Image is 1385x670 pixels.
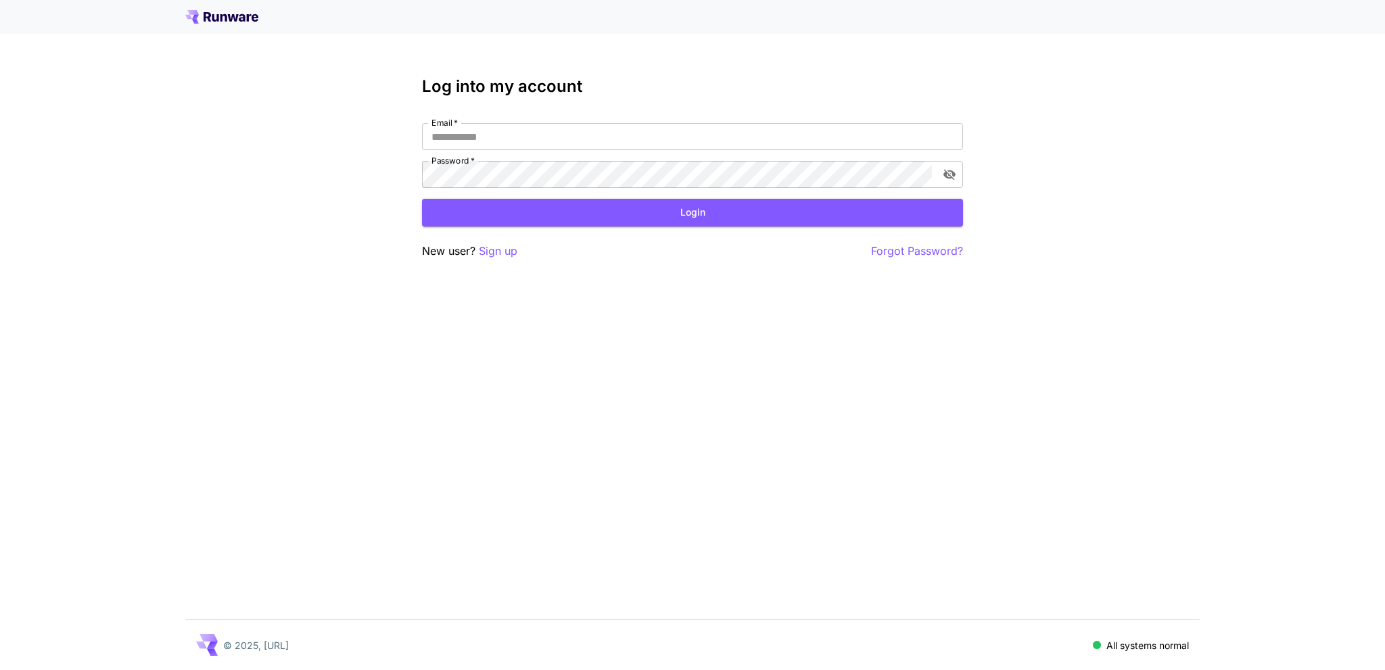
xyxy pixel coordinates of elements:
[422,77,963,96] h3: Log into my account
[431,117,458,128] label: Email
[937,162,962,187] button: toggle password visibility
[422,243,517,260] p: New user?
[1106,638,1189,652] p: All systems normal
[871,243,963,260] button: Forgot Password?
[479,243,517,260] button: Sign up
[223,638,289,652] p: © 2025, [URL]
[431,155,475,166] label: Password
[422,199,963,226] button: Login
